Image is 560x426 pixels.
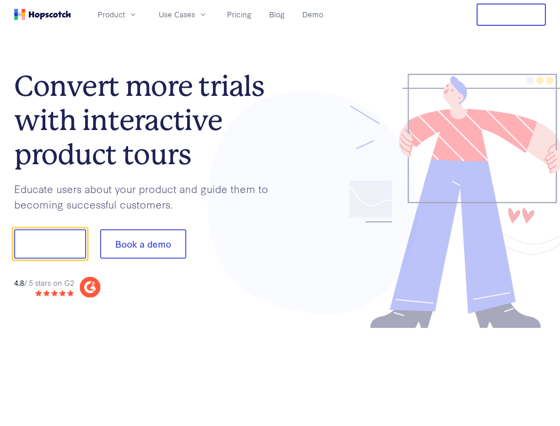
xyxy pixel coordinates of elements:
[223,7,255,22] a: Pricing
[98,9,125,20] span: Product
[153,7,213,22] button: Use Cases
[100,229,186,259] button: Book a demo
[14,277,24,287] strong: 4.8
[477,4,546,26] button: Free Trial
[14,69,280,171] h1: Convert more trials with interactive product tours
[14,277,74,288] div: / 5 stars on G2
[159,9,195,20] span: Use Cases
[299,7,327,22] a: Demo
[14,229,86,259] button: Show me!
[92,7,143,22] button: Product
[266,7,288,22] a: Blog
[14,181,280,212] p: Educate users about your product and guide them to becoming successful customers.
[14,9,71,20] a: Home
